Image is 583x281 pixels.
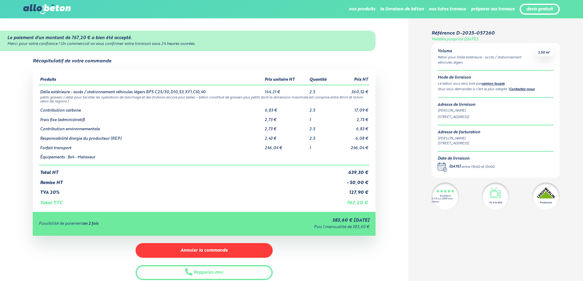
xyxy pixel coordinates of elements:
[438,108,554,113] div: [PERSON_NAME]
[540,201,552,205] div: Partenaire
[308,104,336,113] td: 2.5
[39,176,336,186] td: Remise HT
[33,58,111,64] div: Récapitulatif de votre commande
[336,85,369,95] td: 360,52 €
[380,2,424,17] li: la livraison de béton
[529,257,576,274] iframe: Help widget launcher
[39,165,336,176] td: Total HT
[438,81,554,87] div: Le béton vous sera livré par
[509,88,535,91] a: Contactez-nous
[449,165,461,170] div: [DATE]
[263,132,308,141] td: 2,43 €
[7,36,132,40] strong: Le paiement d'un montant de 767,20 € a bien été accepté.
[438,76,554,80] div: Mode de livraison
[39,104,264,113] td: Contribution carbone
[308,113,336,123] td: 1
[308,122,336,132] td: 2.5
[39,94,369,104] td: petits graviers ( idéal pour faciliter les opérations de talochage et des finitions encore plus b...
[263,104,308,113] td: 6,83 €
[349,2,375,17] li: nos produits
[263,75,308,85] th: Prix unitaire HT
[462,165,495,170] div: entre 13h00 et 15h00
[39,195,336,206] td: Total TTC
[39,222,210,226] div: Possibilité de paiement
[438,136,480,141] div: [PERSON_NAME]
[449,165,495,170] div: -
[438,87,554,92] div: Vous vous demandez si c’est le plus adapté ? .
[438,157,495,161] div: Date de livraison
[432,198,459,203] div: 4.7/5 sur 2300 avis clients
[39,85,264,95] td: Dalle extérieure - accès / stationnement véhicules légers BPS C25/30,D10,S3,XF1,Cl0,40
[263,85,308,95] td: 144,21 €
[7,42,368,46] div: Merci pour votre confiance ! Un commercial va vous confirmer votre livraison sous 24 heures ouvrées.
[336,75,369,85] th: Prix HT
[438,49,536,54] div: Volume
[39,132,264,141] td: Responsabilité élargie du producteur (REP)
[489,201,502,205] div: Vu à la télé
[263,113,308,123] td: 2,73 €
[481,82,505,86] a: camion toupie
[471,2,515,17] li: préparer ses travaux
[210,218,369,223] div: 383,60 € [DATE]
[438,103,554,107] div: Adresse de livraison
[336,104,369,113] td: 17,09 €
[336,132,369,141] td: 6,08 €
[336,176,369,186] td: - 50,00 €
[336,113,369,123] td: 2,73 €
[39,141,264,151] td: Forfait transport
[308,75,336,85] th: Quantité
[440,195,450,198] div: Excellent
[429,2,466,17] li: nos tutos travaux
[39,122,264,132] td: Contribution environnementale
[263,122,308,132] td: 2,73 €
[438,141,480,146] div: [STREET_ADDRESS]
[39,113,264,123] td: Frais fixe (administratif)
[136,265,273,280] button: Rappelez-moi
[432,37,478,42] div: Valable jusqu'au [DATE]
[136,243,273,258] button: Annuler la commande
[538,50,550,55] span: 2,50 m³
[263,141,308,151] td: 246,04 €
[526,7,553,12] a: devis gratuit
[39,185,336,195] td: TVA 20%
[308,141,336,151] td: 1
[23,4,70,14] img: allobéton
[336,141,369,151] td: 246,04 €
[308,132,336,141] td: 2.5
[438,130,480,135] div: Adresse de facturation
[39,75,264,85] th: Produits
[432,31,495,36] div: Référence D-2025-057260
[336,165,369,176] td: 639,30 €
[438,115,554,120] div: [STREET_ADDRESS]
[39,150,264,165] td: Équipements : 8x4 - Malaxeur
[210,225,369,230] div: Puis 1 mensualité de 383,60 €
[83,222,99,226] strong: en 2 fois
[336,122,369,132] td: 6,83 €
[336,195,369,206] td: 767,20 €
[336,185,369,195] td: 127,90 €
[308,85,336,95] td: 2.5
[438,55,536,65] div: Béton pour Dalle extérieure - accès / stationnement véhicules légers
